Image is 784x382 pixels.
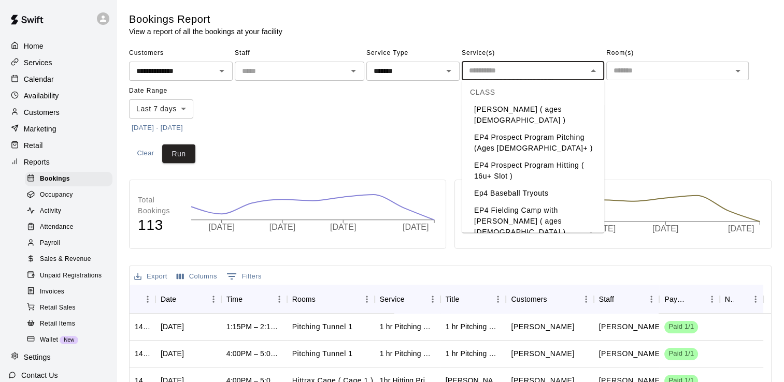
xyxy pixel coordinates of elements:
div: Title [440,285,506,314]
div: Customers [511,285,547,314]
div: 1 hr Pitching Private Lesson [380,321,435,332]
button: Clear [129,144,162,164]
span: Customers [129,45,233,62]
tspan: [DATE] [209,223,235,231]
a: Reports [8,154,108,170]
button: Run [162,144,195,164]
a: Retail [8,138,108,153]
a: Calendar [8,71,108,87]
div: Customers [506,285,593,314]
a: Services [8,55,108,70]
li: EP4 Prospect Program Pitching (Ages [DEMOGRAPHIC_DATA]+ ) [462,129,604,157]
div: Rooms [292,285,316,314]
p: Services [24,57,52,68]
span: Invoices [40,287,64,297]
span: Occupancy [40,190,73,200]
p: Total Bookings [138,195,180,216]
button: Select columns [174,269,220,285]
p: Contact Us [21,370,58,380]
button: Menu [359,291,375,307]
div: Payroll [25,236,112,251]
span: Retail Items [40,319,75,329]
p: Retail [24,140,43,151]
tspan: [DATE] [330,223,356,231]
p: Pitching Tunnel 1 [292,321,353,332]
button: Menu [490,291,506,307]
a: Retail Items [25,316,117,332]
div: Fri, Sep 19, 2025 [161,348,184,359]
span: Activity [40,206,61,216]
div: Date [155,285,221,314]
span: Paid 1/1 [664,322,698,332]
a: Payroll [25,236,117,252]
span: Unpaid Registrations [40,271,102,281]
button: Menu [748,291,763,307]
span: Staff [235,45,364,62]
div: Last 7 days [129,99,193,119]
a: Unpaid Registrations [25,268,117,284]
div: Payment [664,285,689,314]
div: Time [226,285,243,314]
button: Sort [176,292,191,306]
a: Attendance [25,219,117,236]
div: Attendance [25,220,112,234]
button: Sort [547,292,561,306]
span: New [60,337,78,343]
div: Bookings [25,172,112,186]
span: Service(s) [462,45,604,62]
span: Attendance [40,222,74,232]
div: Retail Sales [25,301,112,315]
button: Sort [459,292,474,306]
h5: Bookings Report [129,12,282,26]
div: Unpaid Registrations [25,269,112,283]
tspan: [DATE] [590,224,616,233]
li: EP4 Fielding Camp with [PERSON_NAME] ( ages [DEMOGRAPHIC_DATA] ) [462,202,604,241]
span: Date Range [129,83,220,99]
button: Open [346,64,361,78]
button: Menu [272,291,287,307]
p: Mariel Checo [599,321,662,332]
button: Menu [578,291,594,307]
div: 1:15PM – 2:15PM [226,321,282,332]
div: 1 hr Pitching Private Lesson [446,348,501,359]
a: Bookings [25,171,117,187]
button: Sort [733,292,748,306]
li: EP4 Fielding Camp with [PERSON_NAME] ( ages [DEMOGRAPHIC_DATA] ) [462,90,604,129]
li: EP4 Prospect Program Hitting ( 16u+ Slot ) [462,157,604,185]
button: [DATE] - [DATE] [129,120,186,136]
button: Menu [704,291,720,307]
div: Service [375,285,440,314]
span: Room(s) [606,45,749,62]
div: Notes [725,285,734,314]
a: Sales & Revenue [25,252,117,268]
a: Settings [8,349,108,365]
tspan: [DATE] [652,224,678,233]
div: 1 hr Pitching Private Lesson [446,321,501,332]
div: Sat, Sep 20, 2025 [161,321,184,332]
span: Paid 1/1 [664,349,698,359]
button: Export [132,269,170,285]
p: Home [24,41,44,51]
button: Sort [135,292,149,306]
p: Nicholas Garcia [511,321,574,332]
p: Marketing [24,124,56,134]
div: Availability [8,88,108,104]
a: Marketing [8,121,108,137]
div: 4:00PM – 5:00PM [226,348,282,359]
button: Menu [206,291,221,307]
button: Sort [614,292,629,306]
a: Home [8,38,108,54]
button: Close [586,64,601,78]
button: Menu [140,291,155,307]
div: Rooms [287,285,375,314]
div: Retail Items [25,317,112,331]
a: Customers [8,105,108,120]
div: 1441255 [135,321,150,332]
button: Open [731,64,745,78]
tspan: [DATE] [728,224,754,233]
